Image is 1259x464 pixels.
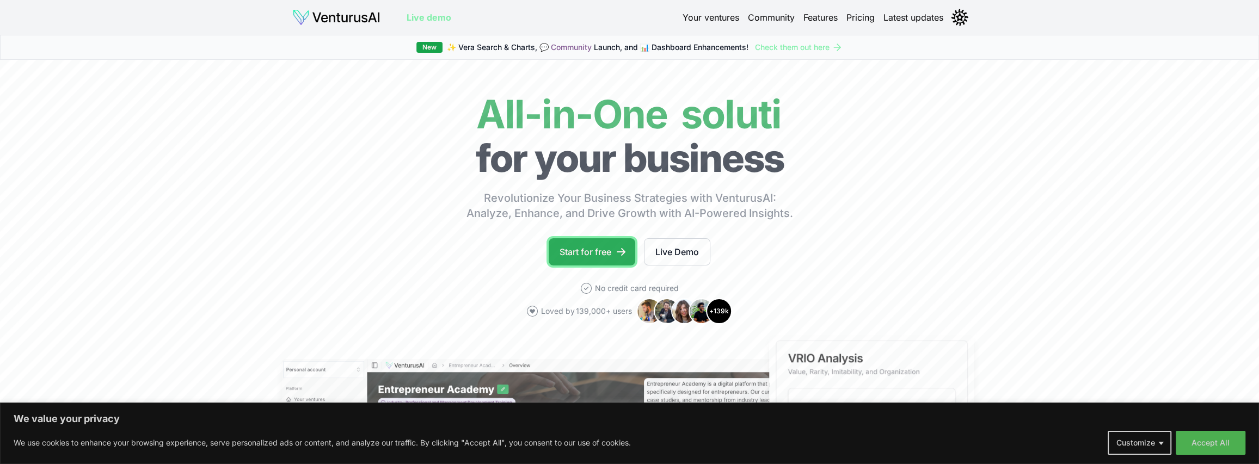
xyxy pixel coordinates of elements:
[549,238,635,265] a: Start for free
[748,11,795,24] a: Community
[671,298,697,324] img: Avatar 3
[1176,431,1245,455] button: Accept All
[683,11,739,24] a: Your ventures
[644,238,710,265] a: Live Demo
[654,298,680,324] img: Avatar 2
[1108,431,1171,455] button: Customize
[14,436,631,449] p: We use cookies to enhance your browsing experience, serve personalized ads or content, and analyz...
[951,9,968,26] img: ACg8ocLZLmcc5bpMElL0v-hRJ7k5TxQX89UP6yPzaFME89RofKgUCHU=s96-c
[14,412,1245,425] p: We value your privacy
[636,298,662,324] img: Avatar 1
[846,11,875,24] a: Pricing
[407,11,451,24] a: Live demo
[755,42,843,53] a: Check them out here
[447,42,748,53] span: ✨ Vera Search & Charts, 💬 Launch, and 📊 Dashboard Enhancements!
[883,11,943,24] a: Latest updates
[292,9,380,26] img: logo
[803,11,838,24] a: Features
[416,42,443,53] div: New
[551,42,592,52] a: Community
[689,298,715,324] img: Avatar 4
